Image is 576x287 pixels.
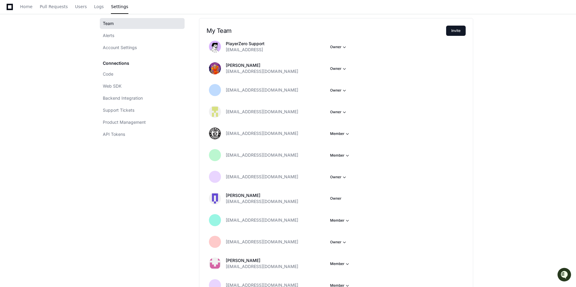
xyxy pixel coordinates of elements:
span: Logs [94,5,104,8]
button: Member [330,131,351,137]
button: Member [330,152,351,158]
button: Owner [330,109,348,115]
span: Web SDK [103,83,121,89]
button: Owner [330,44,348,50]
span: Pull Requests [40,5,68,8]
img: 143637009 [209,106,221,118]
a: Product Management [100,117,185,128]
span: [EMAIL_ADDRESS][DOMAIN_NAME] [226,130,298,136]
img: 1756235613930-3d25f9e4-fa56-45dd-b3ad-e072dfbd1548 [6,45,17,56]
a: Backend Integration [100,93,185,104]
p: [PERSON_NAME] [226,257,298,264]
span: [EMAIL_ADDRESS][DOMAIN_NAME] [226,68,298,74]
img: PlayerZero [6,6,18,18]
img: 130081194 [209,257,221,270]
span: [EMAIL_ADDRESS][DOMAIN_NAME] [226,152,298,158]
span: [EMAIL_ADDRESS][DOMAIN_NAME] [226,109,298,115]
span: [EMAIL_ADDRESS] [226,47,263,53]
iframe: Open customer support [557,267,573,283]
span: API Tokens [103,131,125,137]
span: Product Management [103,119,146,125]
button: Member [330,217,351,223]
button: Member [330,261,351,267]
span: [EMAIL_ADDRESS][DOMAIN_NAME] [226,198,298,204]
button: Owner [330,239,348,245]
h2: My Team [207,27,446,34]
button: Owner [330,87,348,93]
span: [EMAIL_ADDRESS][DOMAIN_NAME] [226,87,298,93]
span: [EMAIL_ADDRESS][DOMAIN_NAME] [226,264,298,270]
a: Alerts [100,30,185,41]
a: API Tokens [100,129,185,140]
p: [PERSON_NAME] [226,192,298,198]
span: [EMAIL_ADDRESS][DOMAIN_NAME] [226,217,298,223]
a: Powered byPylon [42,63,73,68]
span: Pylon [60,63,73,68]
p: PlayerZero Support [226,41,265,47]
span: Owner [330,196,342,201]
span: Home [20,5,32,8]
a: Account Settings [100,42,185,53]
span: [EMAIL_ADDRESS][DOMAIN_NAME] [226,239,298,245]
span: Backend Integration [103,95,143,101]
img: 120491586 [209,192,221,204]
button: Owner [330,174,348,180]
span: Code [103,71,113,77]
span: Settings [111,5,128,8]
div: We're available if you need us! [20,51,76,56]
span: Account Settings [103,45,137,51]
img: 115719640 [209,127,221,139]
span: Alerts [103,33,114,39]
img: avatar [209,41,221,53]
span: Users [75,5,87,8]
button: Invite [446,26,466,36]
a: Web SDK [100,81,185,92]
button: Owner [330,66,348,72]
button: Start new chat [102,47,109,54]
div: Start new chat [20,45,99,51]
span: [EMAIL_ADDRESS][DOMAIN_NAME] [226,174,298,180]
a: Support Tickets [100,105,185,116]
span: Support Tickets [103,107,134,113]
p: [PERSON_NAME] [226,62,298,68]
a: Code [100,69,185,80]
div: Welcome [6,24,109,34]
a: Team [100,18,185,29]
img: 113127504 [209,62,221,74]
span: Team [103,20,114,27]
